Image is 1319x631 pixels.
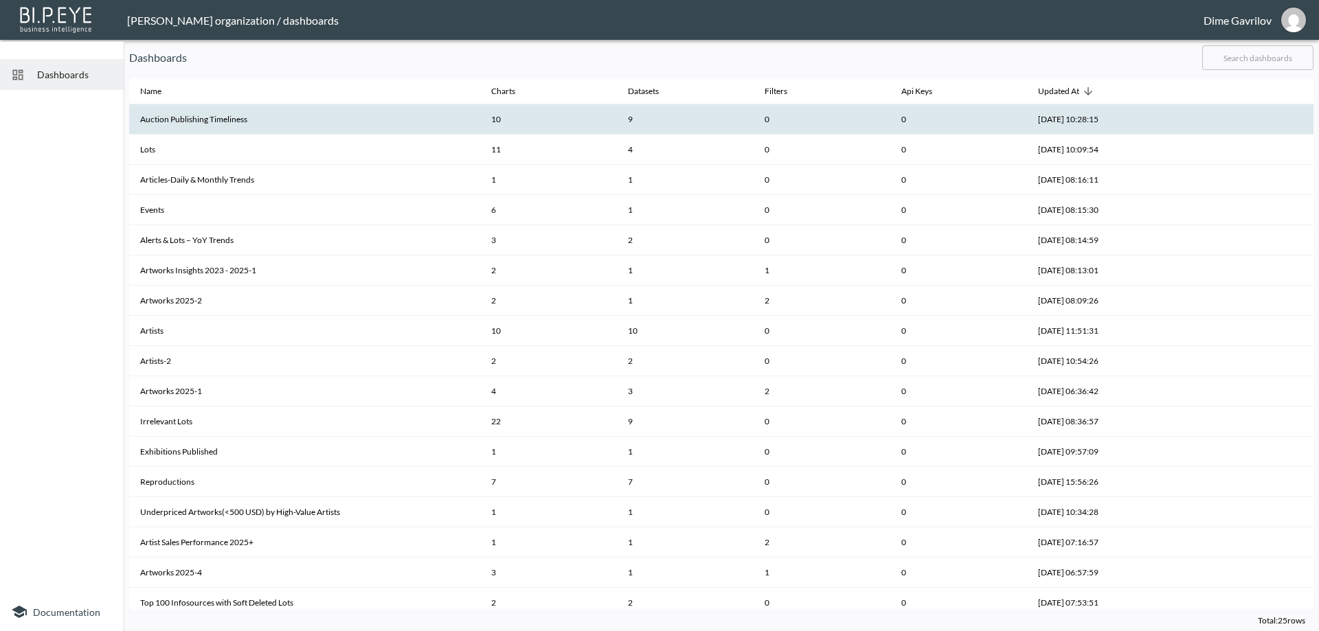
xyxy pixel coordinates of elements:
[628,385,743,397] div: 3
[1177,225,1314,255] th: {"key":null,"ref":null,"props":{},"_owner":null}
[890,135,1027,165] th: 0
[1027,255,1176,286] th: 2025-10-06, 08:13:01
[1204,14,1272,27] div: Dime Gavrilov
[140,83,161,100] div: Name
[754,316,890,346] th: 0
[754,225,890,255] th: 0
[628,204,743,216] div: 1
[617,195,754,225] th: {"type":"div","key":null,"ref":null,"props":{"children":1},"_owner":null}
[129,165,480,195] th: Articles-Daily & Monthly Trends
[617,437,754,467] th: {"type":"div","key":null,"ref":null,"props":{"children":1},"_owner":null}
[628,295,743,306] div: 1
[628,506,743,518] div: 1
[1027,588,1176,618] th: 2025-08-13, 07:53:51
[1027,195,1176,225] th: 2025-10-06, 08:15:30
[890,225,1027,255] th: 0
[754,558,890,588] th: 1
[617,588,754,618] th: {"type":"div","key":null,"ref":null,"props":{"children":2},"_owner":null}
[890,286,1027,316] th: 0
[628,83,677,100] span: Datasets
[754,437,890,467] th: 0
[628,113,743,125] div: 9
[1177,165,1314,195] th: {"key":null,"ref":null,"props":{},"_owner":null}
[491,83,533,100] span: Charts
[480,225,617,255] th: 3
[754,255,890,286] th: 1
[129,104,480,135] th: Auction Publishing Timeliness
[1177,286,1314,316] th: {"key":null,"ref":null,"props":{},"_owner":null}
[1027,165,1176,195] th: 2025-10-06, 08:16:11
[1177,346,1314,376] th: {"key":null,"ref":null,"props":{},"_owner":null}
[480,104,617,135] th: 10
[890,316,1027,346] th: 0
[617,346,754,376] th: {"type":"div","key":null,"ref":null,"props":{"children":2},"_owner":null}
[617,255,754,286] th: {"type":"div","key":null,"ref":null,"props":{"children":1},"_owner":null}
[628,446,743,457] div: 1
[1177,497,1314,527] th: {"key":null,"ref":null,"props":{},"_owner":null}
[1177,255,1314,286] th: {"key":null,"ref":null,"props":{},"_owner":null}
[628,476,743,487] div: 7
[754,588,890,618] th: 0
[129,527,480,558] th: Artist Sales Performance 2025+
[1027,135,1176,165] th: 2025-10-14, 10:09:54
[617,558,754,588] th: {"type":"div","key":null,"ref":null,"props":{"children":1},"_owner":null}
[754,195,890,225] th: 0
[617,467,754,497] th: {"type":"div","key":null,"ref":null,"props":{"children":7},"_owner":null}
[129,225,480,255] th: Alerts & Lots – YoY Trends
[480,376,617,406] th: 4
[129,286,480,316] th: Artworks 2025-2
[628,174,743,185] div: 1
[890,346,1027,376] th: 0
[129,588,480,618] th: Top 100 Infosources with Soft Deleted Lots
[129,376,480,406] th: Artworks 2025-1
[617,135,754,165] th: {"type":"div","key":null,"ref":null,"props":{"children":4},"_owner":null}
[628,536,743,548] div: 1
[628,355,743,367] div: 2
[754,286,890,316] th: 2
[129,316,480,346] th: Artists
[129,346,480,376] th: Artists-2
[480,437,617,467] th: 1
[1027,376,1176,406] th: 2025-09-29, 06:36:42
[890,104,1027,135] th: 0
[1027,527,1176,558] th: 2025-09-03, 07:16:57
[480,135,617,165] th: 11
[890,497,1027,527] th: 0
[129,497,480,527] th: Underpriced Artworks(<500 USD) by High-Value Artists
[17,3,96,34] img: bipeye-logo
[1177,376,1314,406] th: {"key":null,"ref":null,"props":{},"_owner":null}
[890,165,1027,195] th: 0
[1258,615,1305,626] span: Total: 25 rows
[129,49,1191,66] p: Dashboards
[765,83,805,100] span: Filters
[901,83,932,100] div: Api Keys
[754,346,890,376] th: 0
[480,527,617,558] th: 1
[140,83,179,100] span: Name
[129,406,480,437] th: Irrelevant Lots
[1177,316,1314,346] th: {"key":null,"ref":null,"props":{},"_owner":null}
[480,316,617,346] th: 10
[890,437,1027,467] th: 0
[1177,135,1314,165] th: {"key":null,"ref":null,"props":{},"_owner":null}
[1272,3,1316,36] button: dime@mutualart.com
[491,83,515,100] div: Charts
[480,588,617,618] th: 2
[1027,286,1176,316] th: 2025-10-06, 08:09:26
[129,135,480,165] th: Lots
[628,597,743,608] div: 2
[628,415,743,427] div: 9
[1027,558,1176,588] th: 2025-08-21, 06:57:59
[1027,225,1176,255] th: 2025-10-06, 08:14:59
[754,165,890,195] th: 0
[628,234,743,246] div: 2
[480,286,617,316] th: 2
[617,104,754,135] th: {"type":"div","key":null,"ref":null,"props":{"children":9},"_owner":null}
[129,558,480,588] th: Artworks 2025-4
[480,406,617,437] th: 22
[628,325,743,336] div: 10
[628,144,743,155] div: 4
[1027,437,1176,467] th: 2025-09-09, 09:57:09
[617,165,754,195] th: {"type":"div","key":null,"ref":null,"props":{"children":1},"_owner":null}
[1177,406,1314,437] th: {"key":null,"ref":null,"props":{},"_owner":null}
